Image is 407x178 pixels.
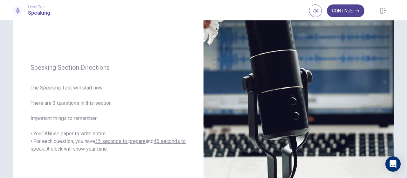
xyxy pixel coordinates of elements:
span: The Speaking Test will start now. There are 3 questions in this section. Important things to reme... [31,84,186,153]
h1: Speaking [28,9,50,17]
button: Continue [327,4,364,17]
u: 15 seconds to prepare [95,138,146,144]
u: CAN [41,131,51,137]
span: Level Test [28,5,50,9]
div: Open Intercom Messenger [385,156,401,172]
span: Speaking Section Directions [31,64,186,71]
